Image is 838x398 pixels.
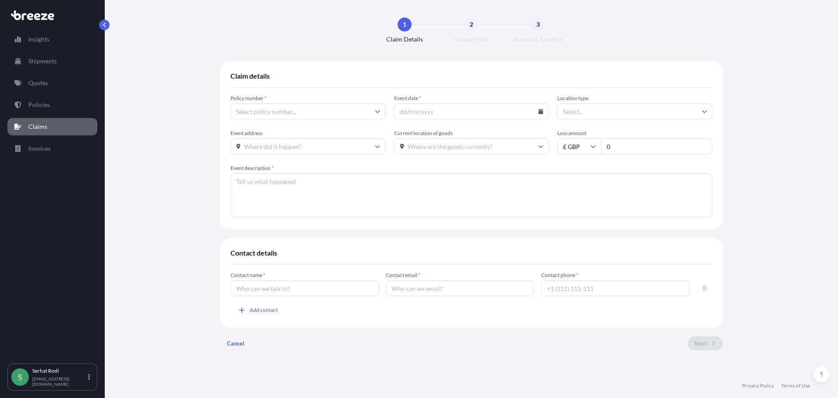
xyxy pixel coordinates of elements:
[28,144,51,153] p: Invoices
[230,303,285,317] button: Add contact
[742,382,774,389] a: Privacy Policy
[28,57,57,66] p: Shipments
[7,74,97,92] a: Quotes
[230,138,385,154] input: Where did it happen?
[7,96,97,114] a: Policies
[557,95,712,102] span: Location type
[386,35,423,44] span: Claim Details
[230,72,270,80] span: Claim details
[28,100,50,109] p: Policies
[230,272,379,279] span: Contact name
[220,336,251,350] button: Cancel
[32,367,86,374] p: Serhat Rodi
[403,20,406,29] span: 1
[386,272,534,279] span: Contact email
[230,104,385,119] input: Select policy number...
[28,122,47,131] p: Claims
[557,104,712,119] input: Select...
[230,130,385,137] span: Event address
[28,35,49,44] p: Insights
[7,31,97,48] a: Insights
[394,104,549,119] input: dd/mm/yyyy
[541,280,690,296] input: +1 (111) 111-111
[230,249,277,257] span: Contact details
[781,382,810,389] a: Terms of Use
[470,20,473,29] span: 2
[557,130,712,137] span: Loss amount
[541,272,690,279] span: Contact phone
[230,165,712,172] span: Event description
[536,20,540,29] span: 3
[227,339,244,348] p: Cancel
[7,118,97,135] a: Claims
[32,376,86,387] p: [EMAIL_ADDRESS][DOMAIN_NAME]
[230,280,379,296] input: Who can we talk to?
[394,138,549,154] input: Where are the goods currently?
[394,130,549,137] span: Current location of goods
[230,95,385,102] span: Policy number
[514,35,563,44] span: Review & Confirm
[687,336,723,350] button: Next
[250,306,278,315] span: Add contact
[7,52,97,70] a: Shipments
[694,339,707,348] p: Next
[454,35,488,44] span: Upload Files
[7,140,97,157] a: Invoices
[28,79,48,87] p: Quotes
[394,95,549,102] span: Event date
[386,280,534,296] input: Who can we email?
[18,373,22,381] span: S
